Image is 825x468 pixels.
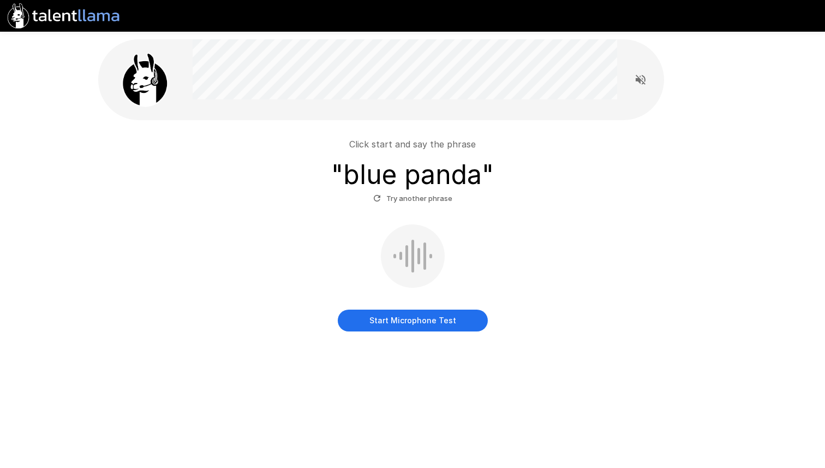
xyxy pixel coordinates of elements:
button: Start Microphone Test [338,310,488,331]
h3: " blue panda " [331,159,494,190]
button: Read questions aloud [630,69,651,91]
p: Click start and say the phrase [349,138,476,151]
button: Try another phrase [370,190,455,207]
img: llama_clean.png [118,52,172,107]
